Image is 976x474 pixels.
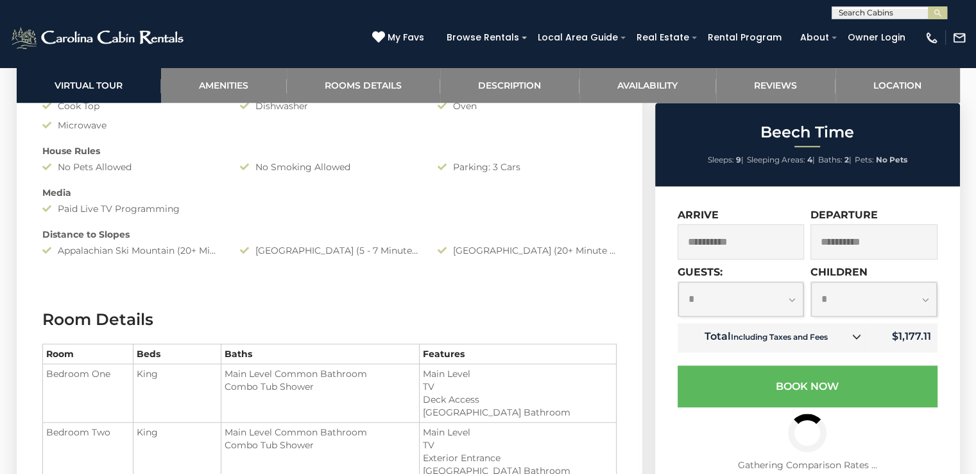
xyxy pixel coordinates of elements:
td: $1,177.11 [871,323,937,353]
img: mail-regular-white.png [952,31,966,45]
img: White-1-2.png [10,25,187,51]
a: Availability [579,67,716,103]
th: Room [42,344,133,364]
label: Children [810,266,868,278]
div: [GEOGRAPHIC_DATA] (5 - 7 Minute Drive) [230,244,428,257]
div: Distance to Slopes [33,228,626,241]
span: Sleeps: [708,155,734,164]
a: Description [440,67,579,103]
div: Cook Top [33,100,230,112]
th: Features [419,344,616,364]
strong: 9 [736,155,741,164]
div: [GEOGRAPHIC_DATA] (20+ Minute Drive) [428,244,626,257]
span: Gathering Comparison Rates ... [738,459,877,471]
div: Media [33,186,626,199]
li: Main Level Common Bathroom [225,426,415,439]
li: Combo Tub Shower [225,439,415,452]
li: | [747,152,815,168]
div: No Pets Allowed [33,161,230,173]
small: Including Taxes and Fees [731,332,828,342]
label: Departure [810,209,878,221]
li: Deck Access [423,393,613,406]
strong: 4 [807,155,812,164]
div: Parking: 3 Cars [428,161,626,173]
h3: Room Details [42,308,617,331]
td: Bedroom One [42,364,133,423]
div: Paid Live TV Programming [33,202,230,215]
li: Main Level Common Bathroom [225,367,415,380]
li: Main Level [423,367,613,380]
img: phone-regular-white.png [925,31,939,45]
li: Exterior Entrance [423,452,613,464]
th: Baths [221,344,419,364]
button: Book Now [678,365,937,407]
a: Browse Rentals [440,28,526,48]
span: King [137,426,158,438]
li: Main Level [423,426,613,439]
div: Microwave [33,119,230,132]
span: Pets: [855,155,874,164]
a: Amenities [161,67,287,103]
a: Rooms Details [287,67,440,103]
span: Baths: [818,155,843,164]
a: Virtual Tour [17,67,161,103]
li: [GEOGRAPHIC_DATA] Bathroom [423,406,613,419]
span: My Favs [388,31,424,44]
strong: No Pets [876,155,907,164]
td: Total [678,323,871,353]
label: Arrive [678,209,719,221]
strong: 2 [844,155,849,164]
h2: Beech Time [658,124,957,141]
th: Beds [133,344,221,364]
span: King [137,368,158,380]
div: Dishwasher [230,100,428,112]
div: No Smoking Allowed [230,161,428,173]
li: | [708,152,744,168]
li: Combo Tub Shower [225,380,415,393]
a: Reviews [716,67,835,103]
a: My Favs [372,31,427,45]
li: TV [423,439,613,452]
div: Appalachian Ski Mountain (20+ Minute Drive) [33,244,230,257]
a: Owner Login [841,28,912,48]
li: | [818,152,852,168]
a: About [794,28,835,48]
a: Local Area Guide [531,28,624,48]
div: Oven [428,100,626,112]
li: TV [423,380,613,393]
a: Real Estate [630,28,696,48]
span: Sleeping Areas: [747,155,805,164]
a: Rental Program [701,28,788,48]
label: Guests: [678,266,723,278]
div: House Rules [33,145,626,157]
a: Location [835,67,960,103]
